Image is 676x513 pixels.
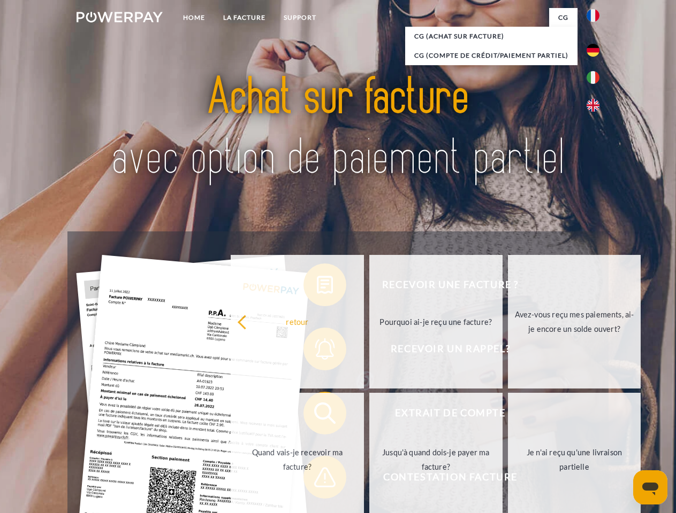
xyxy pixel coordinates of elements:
[376,445,496,474] div: Jusqu'à quand dois-je payer ma facture?
[587,9,599,22] img: fr
[275,8,325,27] a: Support
[405,27,578,46] a: CG (achat sur facture)
[174,8,214,27] a: Home
[405,46,578,65] a: CG (Compte de crédit/paiement partiel)
[508,255,641,388] a: Avez-vous reçu mes paiements, ai-je encore un solde ouvert?
[77,12,163,22] img: logo-powerpay-white.svg
[587,44,599,57] img: de
[514,445,635,474] div: Je n'ai reçu qu'une livraison partielle
[237,445,358,474] div: Quand vais-je recevoir ma facture?
[549,8,578,27] a: CG
[102,51,574,205] img: title-powerpay_fr.svg
[376,314,496,329] div: Pourquoi ai-je reçu une facture?
[633,470,667,504] iframe: Bouton de lancement de la fenêtre de messagerie
[587,71,599,84] img: it
[237,314,358,329] div: retour
[587,99,599,112] img: en
[214,8,275,27] a: LA FACTURE
[514,307,635,336] div: Avez-vous reçu mes paiements, ai-je encore un solde ouvert?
